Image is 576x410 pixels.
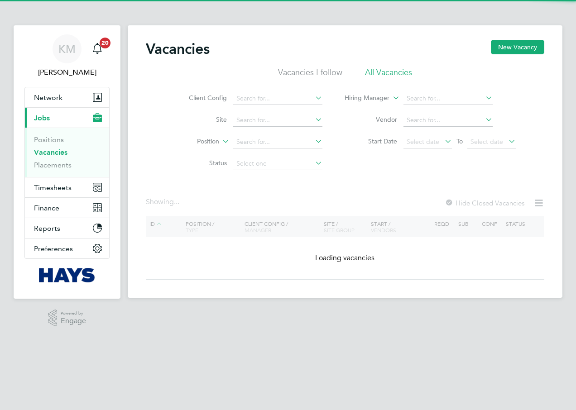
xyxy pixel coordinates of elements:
[25,218,109,238] button: Reports
[58,43,76,55] span: KM
[445,199,524,207] label: Hide Closed Vacancies
[175,94,227,102] label: Client Config
[88,34,106,63] a: 20
[403,92,493,105] input: Search for...
[34,244,73,253] span: Preferences
[175,115,227,124] label: Site
[233,114,322,127] input: Search for...
[233,157,322,170] input: Select one
[146,40,210,58] h2: Vacancies
[278,67,342,83] li: Vacancies I follow
[25,238,109,258] button: Preferences
[174,197,179,206] span: ...
[61,317,86,325] span: Engage
[24,67,110,78] span: Katie McPherson
[34,135,64,144] a: Positions
[34,148,67,157] a: Vacancies
[175,159,227,167] label: Status
[25,177,109,197] button: Timesheets
[34,224,60,233] span: Reports
[24,34,110,78] a: KM[PERSON_NAME]
[34,93,62,102] span: Network
[14,25,120,299] nav: Main navigation
[146,197,181,207] div: Showing
[167,137,219,146] label: Position
[34,183,72,192] span: Timesheets
[345,115,397,124] label: Vendor
[34,204,59,212] span: Finance
[233,92,322,105] input: Search for...
[48,310,86,327] a: Powered byEngage
[25,198,109,218] button: Finance
[34,114,50,122] span: Jobs
[34,161,72,169] a: Placements
[25,128,109,177] div: Jobs
[491,40,544,54] button: New Vacancy
[365,67,412,83] li: All Vacancies
[25,87,109,107] button: Network
[407,138,439,146] span: Select date
[25,108,109,128] button: Jobs
[24,268,110,282] a: Go to home page
[337,94,389,103] label: Hiring Manager
[403,114,493,127] input: Search for...
[454,135,466,147] span: To
[61,310,86,317] span: Powered by
[470,138,503,146] span: Select date
[233,136,322,148] input: Search for...
[345,137,397,145] label: Start Date
[100,38,110,48] span: 20
[39,268,96,282] img: hays-logo-retina.png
